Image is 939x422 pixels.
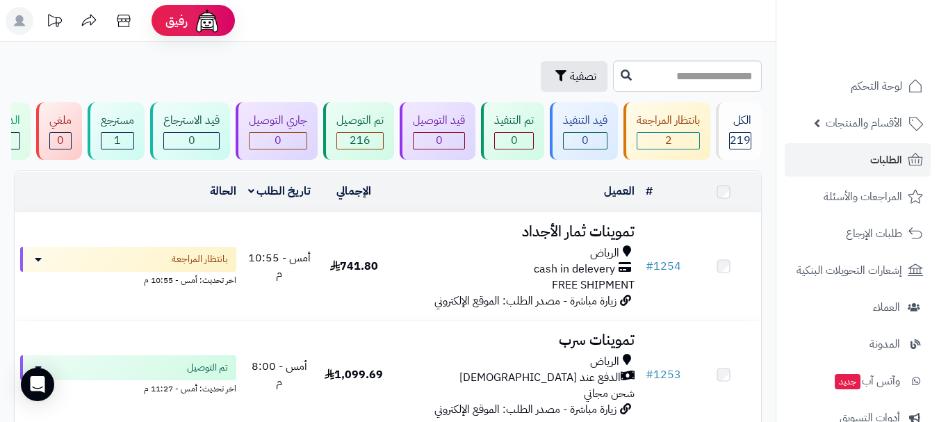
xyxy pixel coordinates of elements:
[193,7,221,35] img: ai-face.png
[210,183,236,200] a: الحالة
[320,102,397,160] a: تم التوصيل 216
[564,133,607,149] div: 0
[187,361,228,375] span: تم التوصيل
[101,113,134,129] div: مسترجع
[826,113,902,133] span: الأقسام والمنتجات
[114,132,121,149] span: 1
[541,61,607,92] button: تصفية
[665,132,672,149] span: 2
[85,102,147,160] a: مسترجع 1
[57,132,64,149] span: 0
[436,132,443,149] span: 0
[844,31,926,60] img: logo-2.png
[337,133,383,149] div: 216
[713,102,765,160] a: الكل219
[49,113,72,129] div: ملغي
[478,102,547,160] a: تم التنفيذ 0
[729,113,751,129] div: الكل
[851,76,902,96] span: لوحة التحكم
[397,332,635,348] h3: تموينات سرب
[434,293,617,309] span: زيارة مباشرة - مصدر الطلب: الموقع الإلكتروني
[785,217,931,250] a: طلبات الإرجاع
[147,102,233,160] a: قيد الاسترجاع 0
[188,132,195,149] span: 0
[414,133,464,149] div: 0
[459,370,621,386] span: الدفع عند [DEMOGRAPHIC_DATA]
[494,113,534,129] div: تم التنفيذ
[434,401,617,418] span: زيارة مباشرة - مصدر الطلب: الموقع الإلكتروني
[785,327,931,361] a: المدونة
[21,368,54,401] div: Open Intercom Messenger
[646,366,681,383] a: #1253
[101,133,133,149] div: 1
[785,143,931,177] a: الطلبات
[547,102,621,160] a: قيد التنفيذ 0
[336,183,371,200] a: الإجمالي
[20,272,236,286] div: اخر تحديث: أمس - 10:55 م
[833,371,900,391] span: وآتس آب
[511,132,518,149] span: 0
[37,7,72,38] a: تحديثات المنصة
[835,374,860,389] span: جديد
[646,366,653,383] span: #
[637,113,700,129] div: بانتظار المراجعة
[621,102,713,160] a: بانتظار المراجعة 2
[582,132,589,149] span: 0
[563,113,607,129] div: قيد التنفيذ
[495,133,533,149] div: 0
[534,261,615,277] span: cash in delevery
[413,113,465,129] div: قيد التوصيل
[249,113,307,129] div: جاري التوصيل
[785,180,931,213] a: المراجعات والأسئلة
[870,150,902,170] span: الطلبات
[590,245,619,261] span: الرياض
[584,385,635,402] span: شحن مجاني
[824,187,902,206] span: المراجعات والأسئلة
[397,224,635,240] h3: تموينات ثمار الأجداد
[797,261,902,280] span: إشعارات التحويلات البنكية
[785,70,931,103] a: لوحة التحكم
[50,133,71,149] div: 0
[646,258,681,275] a: #1254
[252,358,307,391] span: أمس - 8:00 م
[33,102,85,160] a: ملغي 0
[233,102,320,160] a: جاري التوصيل 0
[873,298,900,317] span: العملاء
[325,366,383,383] span: 1,099.69
[20,380,236,395] div: اخر تحديث: أمس - 11:27 م
[330,258,378,275] span: 741.80
[172,252,228,266] span: بانتظار المراجعة
[275,132,281,149] span: 0
[552,277,635,293] span: FREE SHIPMENT
[730,132,751,149] span: 219
[604,183,635,200] a: العميل
[590,354,619,370] span: الرياض
[250,133,307,149] div: 0
[163,113,220,129] div: قيد الاسترجاع
[785,291,931,324] a: العملاء
[248,250,311,282] span: أمس - 10:55 م
[846,224,902,243] span: طلبات الإرجاع
[785,254,931,287] a: إشعارات التحويلات البنكية
[637,133,699,149] div: 2
[350,132,370,149] span: 216
[646,183,653,200] a: #
[869,334,900,354] span: المدونة
[570,68,596,85] span: تصفية
[646,258,653,275] span: #
[397,102,478,160] a: قيد التوصيل 0
[248,183,311,200] a: تاريخ الطلب
[164,133,219,149] div: 0
[785,364,931,398] a: وآتس آبجديد
[336,113,384,129] div: تم التوصيل
[165,13,188,29] span: رفيق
